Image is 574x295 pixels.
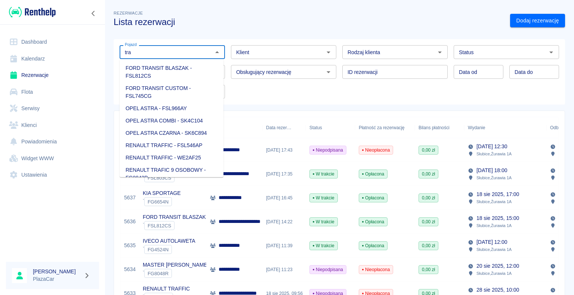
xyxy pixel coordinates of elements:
p: [DATE] 18:00 [476,167,507,174]
span: 0,00 zł [419,195,438,201]
button: Zwiń nawigację [88,9,99,18]
input: DD.MM.YYYY [509,65,559,79]
div: Data rezerwacji [262,117,306,138]
button: Otwórz [546,47,556,58]
li: RENAULT TRAFFIC - FSL546AP [120,139,223,152]
span: Opłacona [359,218,387,225]
p: 18 sie 2025, 17:00 [476,190,519,198]
button: Otwórz [323,67,334,77]
p: PlazaCar [33,275,81,283]
div: [DATE] 17:43 [262,138,306,162]
a: Dodaj rezerwację [510,14,565,28]
p: Słubice , Żurawia 1A [476,174,512,181]
span: 0,00 zł [419,147,438,153]
a: Kalendarz [6,50,99,67]
div: [DATE] 17:35 [262,162,306,186]
span: W trakcie [310,195,337,201]
p: Słubice , Żurawia 1A [476,246,512,253]
li: FORD TRANSIT CUSTOM - FSL745CG [120,82,223,102]
a: Renthelp logo [6,6,56,18]
li: OPEL ASTRA CZARNA - SK6C894 [120,127,223,139]
div: ` [143,173,191,182]
h6: [PERSON_NAME] [33,268,81,275]
button: Otwórz [435,47,445,58]
p: 20 sie 2025, 12:00 [476,262,519,270]
p: 18 sie 2025, 15:00 [476,214,519,222]
p: KIA SPORTAGE [143,189,181,197]
div: [DATE] 14:22 [262,210,306,234]
span: 0,00 zł [419,266,438,273]
p: [DATE] 12:30 [476,143,507,150]
p: Słubice , Żurawia 1A [476,198,512,205]
p: Słubice , Żurawia 1A [476,270,512,277]
li: RENAULT TRAFFIC - WE2AF25 [120,152,223,164]
span: FSL812CS [145,223,174,229]
label: Pojazd [125,42,137,47]
a: Powiadomienia [6,133,99,150]
button: Sort [291,122,302,133]
a: 5636 [124,218,136,226]
div: Data rezerwacji [266,117,291,138]
a: Rezerwacje [6,67,99,84]
a: 5634 [124,265,136,273]
div: Płatność za rezerwację [359,117,405,138]
span: FSL803CS [145,175,174,181]
span: Opłacona [359,171,387,177]
a: 5637 [124,194,136,202]
div: Odbiór [550,117,564,138]
span: Nieopłacona [359,147,393,153]
span: FG6654N [145,199,172,205]
img: Renthelp logo [9,6,56,18]
span: Niepodpisana [310,147,346,153]
div: ` [143,221,206,230]
span: W trakcie [310,171,337,177]
input: DD.MM.YYYY [454,65,503,79]
button: Otwórz [323,47,334,58]
span: Rezerwacje [114,11,143,15]
div: Klient [206,117,262,138]
a: Serwisy [6,100,99,117]
a: 5635 [124,242,136,249]
h3: Lista rezerwacji [114,17,504,27]
p: MASTER [PERSON_NAME] [143,261,209,269]
span: W trakcie [310,218,337,225]
div: ` [143,197,181,206]
button: Sort [485,122,496,133]
div: Bilans płatności [415,117,464,138]
div: [DATE] 16:45 [262,186,306,210]
p: FORD TRANSIT BLASZAK [143,213,206,221]
li: RENAULT TRAFIC 9 OSOBOWY - FG0842P [120,164,223,184]
p: RENAULT TRAFFIC [143,285,190,293]
span: Opłacona [359,242,387,249]
p: Słubice , Żurawia 1A [476,222,512,229]
span: 0,00 zł [419,171,438,177]
a: Flota [6,84,99,100]
li: OPEL ASTRA - FSL966AY [120,102,223,115]
div: Status [309,117,322,138]
div: Status [306,117,355,138]
span: 0,00 zł [419,218,438,225]
span: W trakcie [310,242,337,249]
span: FG8048R [145,271,172,276]
a: Ustawienia [6,167,99,183]
a: Klienci [6,117,99,134]
div: Wydanie [468,117,485,138]
div: Bilans płatności [419,117,450,138]
div: Wydanie [464,117,546,138]
li: OPEL ASTRA COMBI - SK4C104 [120,115,223,127]
p: [DATE] 12:00 [476,238,507,246]
div: ` [143,245,195,254]
span: Opłacona [359,195,387,201]
div: ` [143,269,209,278]
span: Nieopłacona [359,266,393,273]
p: Słubice , Żurawia 1A [476,150,512,157]
p: 28 sie 2025, 10:00 [476,286,519,294]
button: Zamknij [212,47,222,58]
div: [DATE] 11:23 [262,258,306,282]
div: [DATE] 11:39 [262,234,306,258]
a: Widget WWW [6,150,99,167]
span: FG4524N [145,247,172,252]
a: Dashboard [6,34,99,50]
p: IVECO AUTOLAWETA [143,237,195,245]
span: Niepodpisana [310,266,346,273]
